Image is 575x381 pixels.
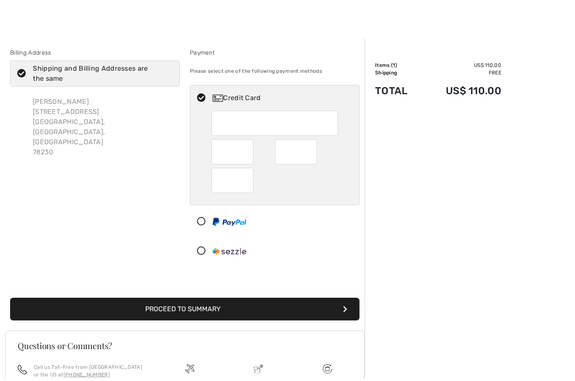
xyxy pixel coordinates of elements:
img: Free shipping on orders over $99 [185,367,194,376]
button: Proceed to Summary [10,301,359,323]
iframe: Secure Credit Card Frame - Credit Card Number [218,116,333,136]
img: PayPal [213,221,246,229]
span: 1 [393,65,395,71]
td: Total [375,79,422,108]
img: Sezzle [213,250,246,259]
a: [PHONE_NUMBER] [64,375,110,381]
div: Please select one of the following payment methods [190,63,359,85]
img: call [18,368,27,377]
iframe: Secure Credit Card Frame - Expiration Year [282,145,311,164]
div: Payment [190,51,359,60]
div: Shipping and Billing Addresses are the same [33,66,167,87]
img: Free shipping on orders over $99 [323,367,332,376]
iframe: Secure Credit Card Frame - CVV [218,174,248,193]
td: Items ( ) [375,64,422,72]
iframe: Secure Credit Card Frame - Expiration Month [218,145,248,164]
h3: Questions or Comments? [18,344,352,353]
img: Delivery is a breeze since we pay the duties! [254,367,263,376]
td: Shipping [375,72,422,79]
td: US$ 110.00 [422,64,501,72]
div: [PERSON_NAME] [STREET_ADDRESS] [GEOGRAPHIC_DATA], [GEOGRAPHIC_DATA], [GEOGRAPHIC_DATA] 78230 [26,93,180,167]
div: Credit Card [213,96,354,106]
td: Free [422,72,501,79]
div: Billing Address [10,51,180,60]
td: US$ 110.00 [422,79,501,108]
img: Credit Card [213,98,223,105]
